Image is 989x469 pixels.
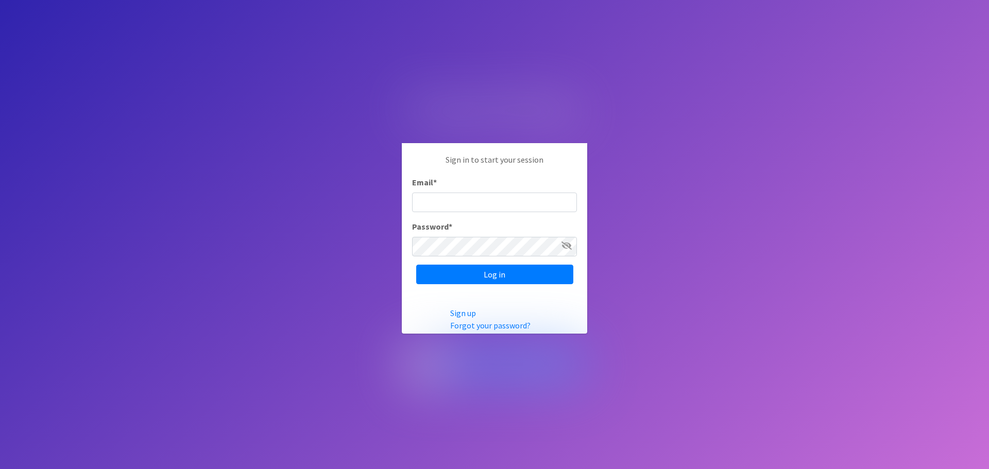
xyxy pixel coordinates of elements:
abbr: required [449,221,452,232]
input: Log in [416,265,573,284]
label: Password [412,220,452,233]
label: Email [412,176,437,188]
a: Sign up [450,308,476,318]
img: Human Essentials [402,82,587,135]
abbr: required [433,177,437,187]
p: Sign in to start your session [412,153,577,176]
a: Forgot your password? [450,320,531,331]
img: Sign in with Google [402,342,587,387]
